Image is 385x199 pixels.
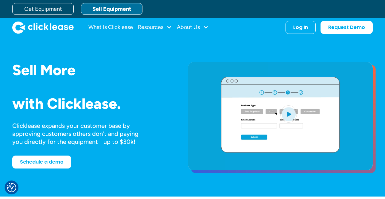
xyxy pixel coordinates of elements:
a: Sell Equipment [81,3,142,15]
div: About Us [177,21,208,34]
a: What Is Clicklease [88,21,133,34]
img: Clicklease logo [12,21,74,34]
h1: Sell More [12,62,168,78]
a: Get Equipment [12,3,74,15]
h1: with Clicklease. [12,95,168,112]
div: Log In [293,24,308,30]
a: Request Demo [321,21,373,34]
button: Consent Preferences [7,183,16,192]
a: Schedule a demo [12,156,71,169]
img: Revisit consent button [7,183,16,192]
img: Blue play button logo on a light blue circular background [280,105,297,123]
div: Resources [138,21,172,34]
a: open lightbox [188,62,373,170]
div: Clicklease expands your customer base by approving customers others don’t and paying you directly... [12,122,150,146]
a: home [12,21,74,34]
